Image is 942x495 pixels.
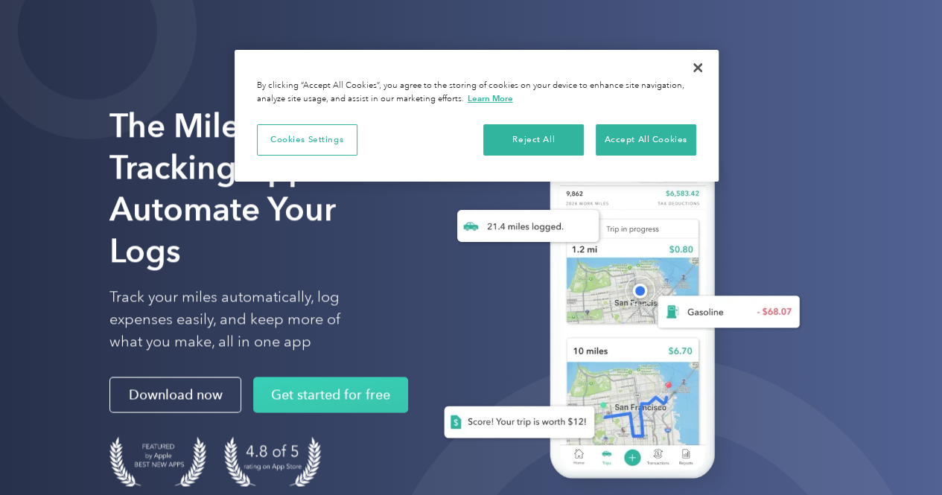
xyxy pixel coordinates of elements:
button: Accept All Cookies [596,124,696,156]
button: Close [681,51,714,84]
a: More information about your privacy, opens in a new tab [468,93,513,103]
button: Reject All [483,124,584,156]
a: Download now [109,377,241,413]
strong: The Mileage Tracking App to Automate Your Logs [109,106,349,270]
img: Badge for Featured by Apple Best New Apps [109,437,206,487]
img: 4.9 out of 5 stars on the app store [224,437,321,487]
a: Get started for free [253,377,408,413]
div: By clicking “Accept All Cookies”, you agree to the storing of cookies on your device to enhance s... [257,80,696,106]
button: Cookies Settings [257,124,357,156]
div: Privacy [235,50,719,182]
div: Cookie banner [235,50,719,182]
p: Track your miles automatically, log expenses easily, and keep more of what you make, all in one app [109,287,375,354]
